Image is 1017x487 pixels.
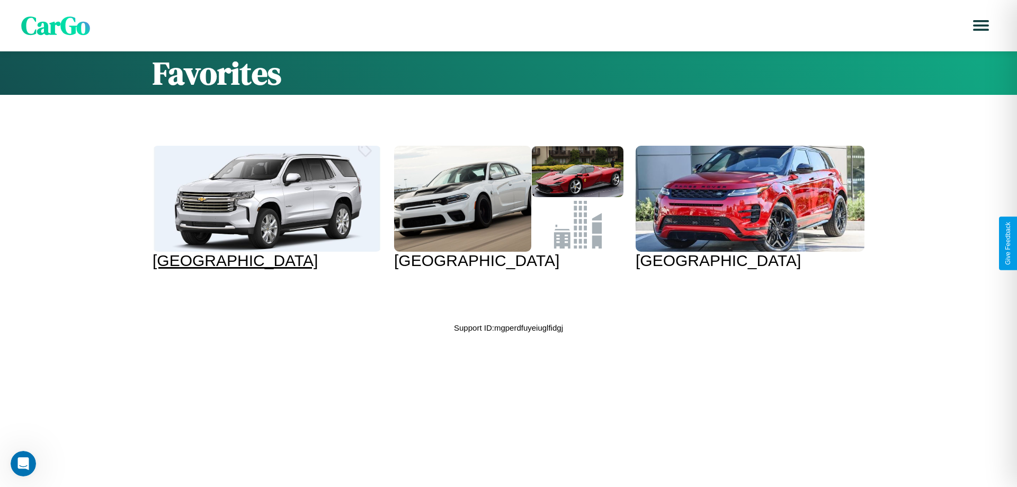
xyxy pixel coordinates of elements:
div: [GEOGRAPHIC_DATA] [153,252,381,270]
div: [GEOGRAPHIC_DATA] [636,252,864,270]
span: CarGo [21,8,90,43]
p: Support ID: mgperdfuyeiuglfidgj [454,321,563,335]
div: Give Feedback [1004,222,1012,265]
button: Open menu [966,11,996,40]
h1: Favorites [153,51,864,95]
iframe: Intercom live chat [11,451,36,476]
div: [GEOGRAPHIC_DATA] [394,252,623,270]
